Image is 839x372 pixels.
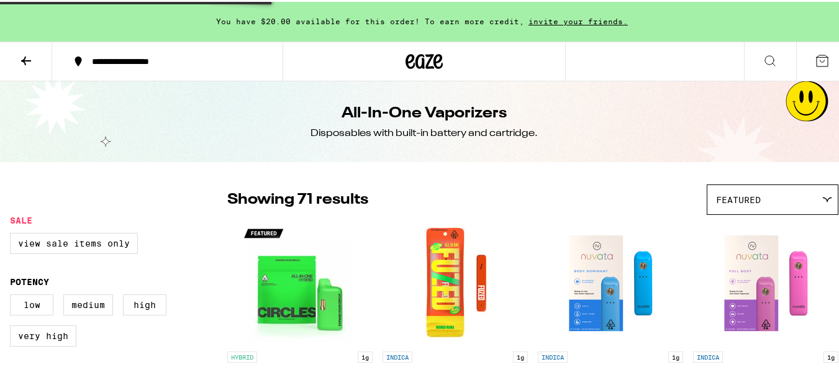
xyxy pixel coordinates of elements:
[10,214,32,224] legend: Sale
[693,350,723,361] p: INDICA
[513,350,528,361] p: 1g
[358,350,373,361] p: 1g
[227,188,368,209] p: Showing 71 results
[10,231,138,252] label: View Sale Items Only
[668,350,683,361] p: 1g
[10,324,76,345] label: Very High
[538,350,568,361] p: INDICA
[342,101,507,122] h1: All-In-One Vaporizers
[548,219,673,343] img: Nuvata (CA) - Body 9:1 - Blueberry - 1g
[216,16,524,24] span: You have $20.00 available for this order! To earn more credit,
[716,193,761,203] span: Featured
[383,350,412,361] p: INDICA
[63,293,113,314] label: Medium
[311,125,538,138] div: Disposables with built-in battery and cartridge.
[7,9,89,19] span: Hi. Need any help?
[704,219,828,343] img: Nuvata (CA) - Body 9:1 - Wild Grape - 1g
[10,275,49,285] legend: Potency
[393,219,517,343] img: Fuzed - Mango Mama AIO - 1g
[227,350,257,361] p: HYBRID
[123,293,166,314] label: High
[10,293,53,314] label: Low
[524,16,632,24] span: invite your friends.
[238,219,362,343] img: Circles Base Camp - Apple Fritter AIO - 1g
[823,350,838,361] p: 1g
